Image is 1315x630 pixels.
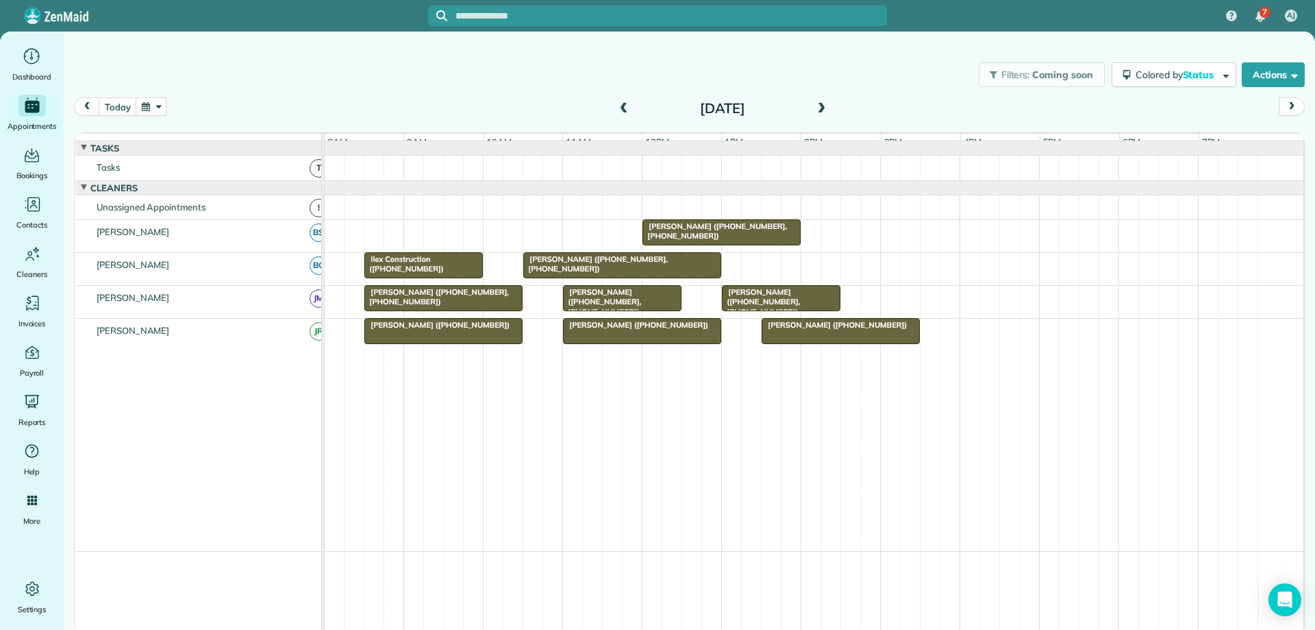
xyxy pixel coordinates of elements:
svg: Focus search [436,10,447,21]
span: Bookings [16,169,48,182]
span: Coming soon [1032,69,1094,81]
span: [PERSON_NAME] [94,226,173,237]
span: 3pm [881,136,905,147]
span: Settings [18,603,47,616]
span: Ilex Construction ([PHONE_NUMBER]) [364,254,444,274]
h2: [DATE] [637,101,808,116]
span: Unassigned Appointments [94,202,208,213]
button: next [1279,97,1305,116]
span: Cleaners [88,182,140,193]
a: Bookings [5,144,58,182]
span: [PERSON_NAME] ([PHONE_NUMBER], [PHONE_NUMBER]) [562,287,641,317]
a: Reports [5,391,58,429]
span: BC [310,256,328,275]
span: AJ [1287,10,1295,21]
span: [PERSON_NAME] ([PHONE_NUMBER], [PHONE_NUMBER]) [523,254,668,274]
span: 12pm [642,136,672,147]
span: T [310,159,328,178]
button: Focus search [428,10,447,21]
a: Cleaners [5,243,58,281]
span: Help [24,465,40,478]
span: Filters: [1001,69,1030,81]
a: Settings [5,578,58,616]
span: 2pm [801,136,825,147]
span: Payroll [20,366,45,380]
span: BS [310,223,328,242]
a: Payroll [5,341,58,380]
span: JM [310,289,328,308]
span: 1pm [722,136,746,147]
div: 7 unread notifications [1246,1,1275,32]
span: [PERSON_NAME] [94,325,173,336]
span: 4pm [961,136,985,147]
span: More [23,514,40,528]
span: Tasks [88,143,122,154]
button: today [99,97,136,116]
span: JR [310,322,328,341]
a: Dashboard [5,45,58,84]
span: 10am [484,136,514,147]
span: 7 [1262,7,1267,18]
span: [PERSON_NAME] ([PHONE_NUMBER]) [562,320,709,330]
span: Contacts [16,218,47,232]
span: 7pm [1199,136,1223,147]
a: Contacts [5,193,58,232]
span: [PERSON_NAME] ([PHONE_NUMBER]) [364,320,510,330]
span: 9am [404,136,429,147]
span: Reports [18,415,46,429]
span: Colored by [1136,69,1218,81]
span: ! [310,199,328,217]
span: [PERSON_NAME] ([PHONE_NUMBER], [PHONE_NUMBER]) [642,221,787,241]
span: [PERSON_NAME] [94,259,173,270]
span: Appointments [8,119,57,133]
span: 6pm [1120,136,1144,147]
span: Dashboard [12,70,51,84]
span: [PERSON_NAME] ([PHONE_NUMBER]) [761,320,907,330]
span: [PERSON_NAME] [94,292,173,303]
span: 8am [325,136,350,147]
span: Invoices [18,317,46,330]
span: Status [1183,69,1216,81]
button: prev [74,97,100,116]
a: Appointments [5,95,58,133]
a: Help [5,440,58,478]
button: Colored byStatus [1112,62,1236,87]
span: Tasks [94,162,123,173]
span: [PERSON_NAME] ([PHONE_NUMBER], [PHONE_NUMBER]) [364,287,509,306]
span: 11am [563,136,594,147]
div: Open Intercom Messenger [1268,583,1301,616]
span: 5pm [1040,136,1064,147]
button: Actions [1242,62,1305,87]
span: [PERSON_NAME] ([PHONE_NUMBER], [PHONE_NUMBER]) [721,287,800,317]
span: Cleaners [16,267,47,281]
a: Invoices [5,292,58,330]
